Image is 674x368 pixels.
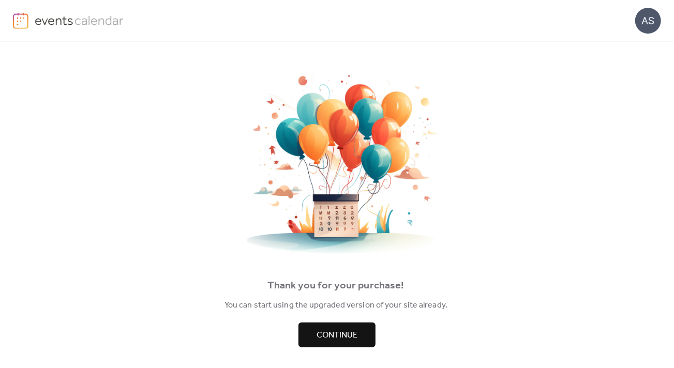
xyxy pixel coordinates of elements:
[13,12,28,29] img: logo
[234,73,441,256] img: thankyou.png
[635,8,661,34] div: AS
[298,323,376,347] button: Continue
[16,278,656,294] div: Thank you for your purchase!
[16,299,656,312] div: You can start using the upgraded version of your site already.
[317,329,357,342] span: Continue
[35,12,124,28] img: logo-type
